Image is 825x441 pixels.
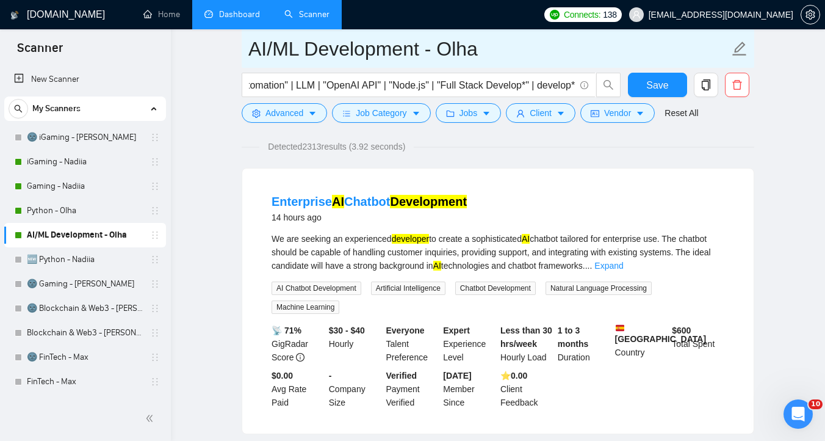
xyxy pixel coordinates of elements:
[27,321,143,345] a: Blockchain & Web3 - [PERSON_NAME]
[272,282,361,295] span: AI Chatbot Development
[269,324,326,364] div: GigRadar Score
[564,8,600,21] span: Connects:
[272,301,339,314] span: Machine Learning
[27,174,143,199] a: Gaming - Nadiia
[732,41,748,57] span: edit
[636,109,644,118] span: caret-down
[615,324,707,344] b: [GEOGRAPHIC_DATA]
[27,296,143,321] a: 🌚 Blockchain & Web3 - [PERSON_NAME]
[9,99,28,118] button: search
[672,326,691,335] b: $ 600
[555,324,613,364] div: Duration
[284,9,330,20] a: searchScanner
[386,326,425,335] b: Everyone
[455,282,536,295] span: Chatbot Development
[332,103,430,123] button: barsJob Categorycaret-down
[801,5,820,24] button: setting
[259,140,414,153] span: Detected 2313 results (3.92 seconds)
[441,369,498,409] div: Member Since
[356,106,406,120] span: Job Category
[27,345,143,370] a: 🌚 FinTech - Max
[498,324,555,364] div: Hourly Load
[522,234,530,244] mark: AI
[506,103,575,123] button: userClientcaret-down
[272,371,293,381] b: $0.00
[441,324,498,364] div: Experience Level
[342,109,351,118] span: bars
[145,412,157,425] span: double-left
[14,67,156,92] a: New Scanner
[150,377,160,387] span: holder
[150,279,160,289] span: holder
[809,399,823,409] span: 10
[371,282,445,295] span: Artificial Intelligence
[616,324,624,332] img: 🇪🇸
[546,282,652,295] span: Natural Language Processing
[482,109,491,118] span: caret-down
[4,67,166,92] li: New Scanner
[613,324,670,364] div: Country
[332,195,344,208] mark: AI
[694,79,718,90] span: copy
[632,10,641,19] span: user
[150,255,160,264] span: holder
[558,326,589,349] b: 1 to 3 months
[580,81,588,89] span: info-circle
[594,261,623,271] a: Expand
[27,125,143,150] a: 🌚 iGaming - [PERSON_NAME]
[9,104,27,113] span: search
[446,109,455,118] span: folder
[7,39,73,65] span: Scanner
[725,73,749,97] button: delete
[150,352,160,362] span: holder
[204,9,260,20] a: dashboardDashboard
[150,157,160,167] span: holder
[694,73,718,97] button: copy
[384,369,441,409] div: Payment Verified
[603,8,616,21] span: 138
[27,150,143,174] a: iGaming - Nadiia
[272,210,467,225] div: 14 hours ago
[386,371,417,381] b: Verified
[500,326,552,349] b: Less than 30 hrs/week
[596,73,621,97] button: search
[443,371,471,381] b: [DATE]
[27,370,143,394] a: FinTech - Max
[10,5,19,25] img: logo
[150,304,160,313] span: holder
[591,109,599,118] span: idcard
[150,230,160,240] span: holder
[726,79,749,90] span: delete
[150,181,160,191] span: holder
[436,103,502,123] button: folderJobscaret-down
[252,109,261,118] span: setting
[27,199,143,223] a: Python - Olha
[32,97,81,121] span: My Scanners
[296,353,304,362] span: info-circle
[249,78,575,93] input: Search Freelance Jobs...
[272,232,724,272] div: We are seeking an experienced to create a sophisticated chatbot tailored for enterprise use. The ...
[326,324,384,364] div: Hourly
[784,399,813,429] iframe: Intercom live chat
[433,261,441,271] mark: AI
[329,326,365,335] b: $30 - $40
[326,369,384,409] div: Company Size
[801,10,820,20] a: setting
[384,324,441,364] div: Talent Preference
[459,106,478,120] span: Jobs
[604,106,631,120] span: Vendor
[269,369,326,409] div: Avg Rate Paid
[150,328,160,338] span: holder
[27,223,143,247] a: AI/ML Development - Olha
[628,73,687,97] button: Save
[392,234,430,244] mark: developer
[530,106,552,120] span: Client
[242,103,327,123] button: settingAdvancedcaret-down
[150,206,160,216] span: holder
[669,324,727,364] div: Total Spent
[27,272,143,296] a: 🌚 Gaming - [PERSON_NAME]
[27,394,143,418] a: 🌚 Health - Max
[248,34,729,64] input: Scanner name...
[329,371,332,381] b: -
[265,106,303,120] span: Advanced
